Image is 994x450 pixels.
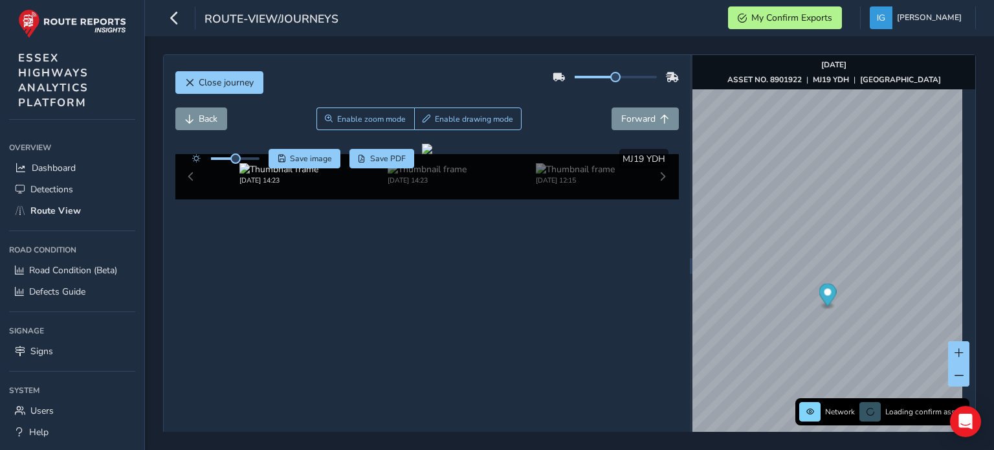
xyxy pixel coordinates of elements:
[9,200,135,221] a: Route View
[18,51,89,110] span: ESSEX HIGHWAYS ANALYTICS PLATFORM
[316,107,414,130] button: Zoom
[199,76,254,89] span: Close journey
[9,422,135,443] a: Help
[751,12,832,24] span: My Confirm Exports
[813,74,849,85] strong: MJ19 YDH
[388,175,467,185] div: [DATE] 14:23
[30,405,54,417] span: Users
[825,407,855,417] span: Network
[239,175,318,185] div: [DATE] 14:23
[29,264,117,276] span: Road Condition (Beta)
[536,163,615,175] img: Thumbnail frame
[18,9,126,38] img: rr logo
[30,205,81,217] span: Route View
[337,114,406,124] span: Enable zoom mode
[204,11,338,29] span: route-view/journeys
[621,113,656,125] span: Forward
[290,153,332,164] span: Save image
[414,107,522,130] button: Draw
[9,260,135,281] a: Road Condition (Beta)
[175,71,263,94] button: Close journey
[199,113,217,125] span: Back
[860,74,941,85] strong: [GEOGRAPHIC_DATA]
[29,286,85,298] span: Defects Guide
[30,345,53,357] span: Signs
[9,281,135,302] a: Defects Guide
[239,163,318,175] img: Thumbnail frame
[9,240,135,260] div: Road Condition
[30,183,73,196] span: Detections
[727,74,802,85] strong: ASSET NO. 8901922
[435,114,513,124] span: Enable drawing mode
[32,162,76,174] span: Dashboard
[897,6,962,29] span: [PERSON_NAME]
[885,407,966,417] span: Loading confirm assets
[29,426,49,438] span: Help
[612,107,679,130] button: Forward
[388,163,467,175] img: Thumbnail frame
[821,60,846,70] strong: [DATE]
[9,341,135,362] a: Signs
[728,6,842,29] button: My Confirm Exports
[9,179,135,200] a: Detections
[819,284,837,310] div: Map marker
[9,321,135,341] div: Signage
[370,153,406,164] span: Save PDF
[870,6,892,29] img: diamond-layout
[9,138,135,157] div: Overview
[9,400,135,422] a: Users
[536,175,615,185] div: [DATE] 12:15
[9,381,135,400] div: System
[623,153,665,165] span: MJ19 YDH
[269,149,340,168] button: Save
[950,406,981,437] div: Open Intercom Messenger
[870,6,966,29] button: [PERSON_NAME]
[175,107,227,130] button: Back
[349,149,415,168] button: PDF
[9,157,135,179] a: Dashboard
[727,74,941,85] div: | |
